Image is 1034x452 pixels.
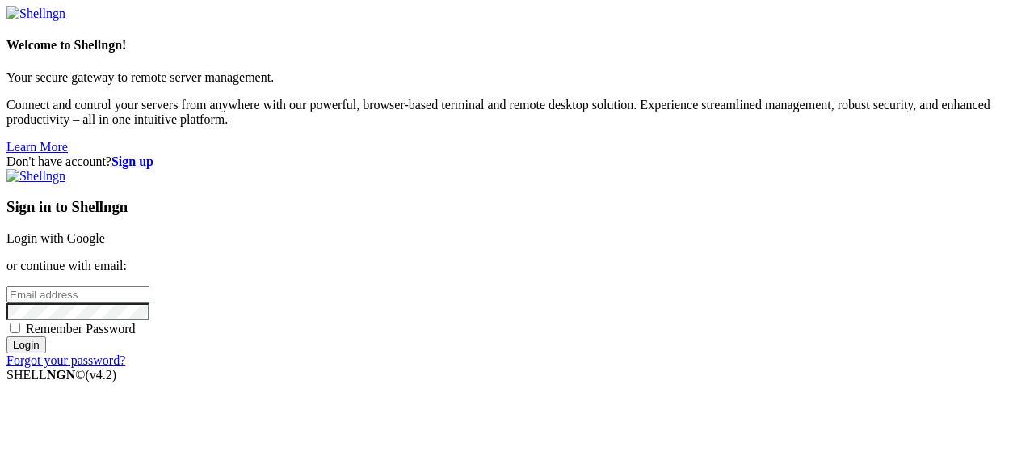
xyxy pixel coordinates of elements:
[6,198,1028,216] h3: Sign in to Shellngn
[6,169,65,184] img: Shellngn
[6,154,1028,169] div: Don't have account?
[6,38,1028,53] h4: Welcome to Shellngn!
[6,336,46,353] input: Login
[6,70,1028,85] p: Your secure gateway to remote server management.
[6,353,125,367] a: Forgot your password?
[86,368,117,382] span: 4.2.0
[47,368,76,382] b: NGN
[10,323,20,333] input: Remember Password
[6,259,1028,273] p: or continue with email:
[6,98,1028,127] p: Connect and control your servers from anywhere with our powerful, browser-based terminal and remo...
[26,322,136,336] span: Remember Password
[6,286,149,303] input: Email address
[6,140,68,154] a: Learn More
[111,154,153,168] a: Sign up
[6,6,65,21] img: Shellngn
[6,231,105,245] a: Login with Google
[6,368,116,382] span: SHELL ©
